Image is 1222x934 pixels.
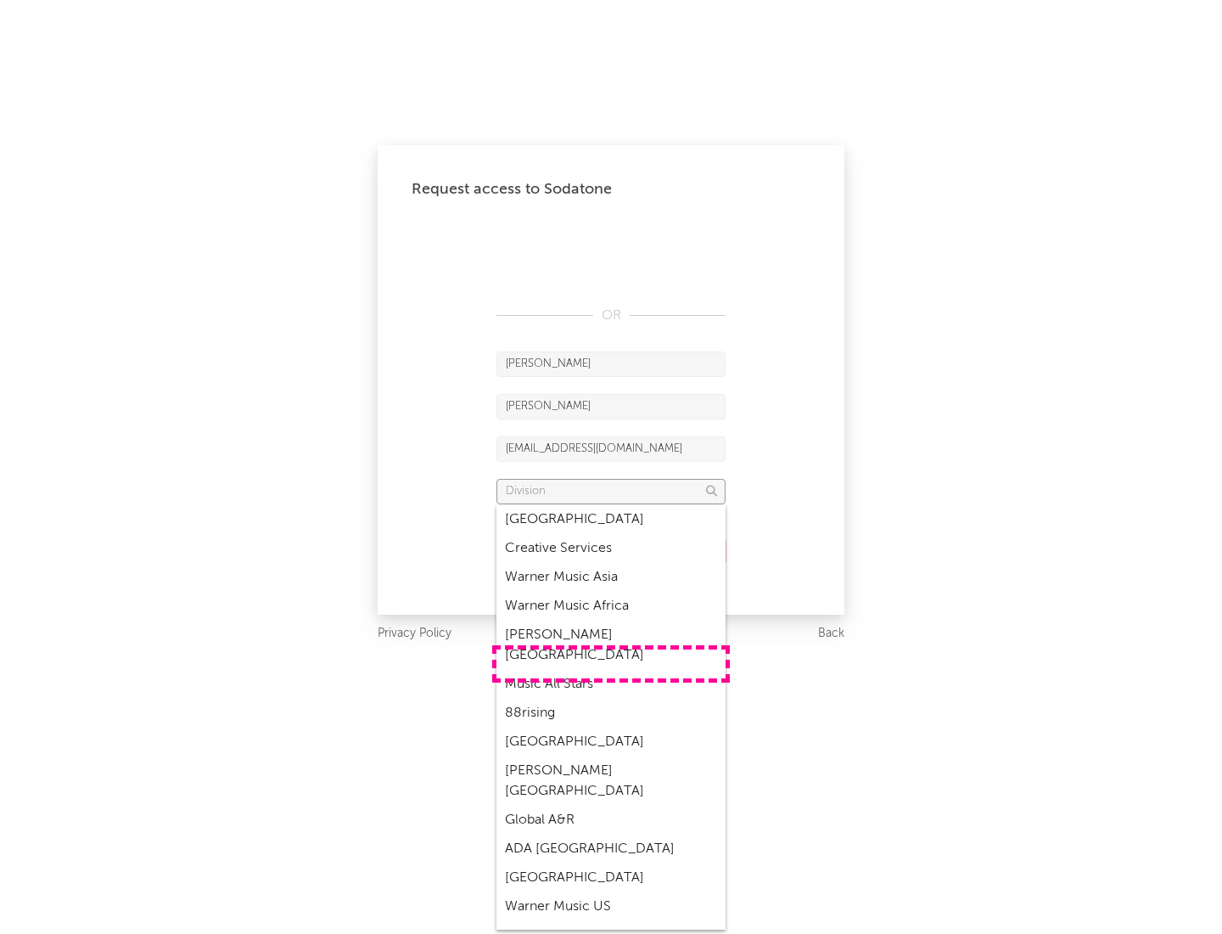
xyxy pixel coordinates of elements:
[496,306,726,326] div: OR
[412,179,810,200] div: Request access to Sodatone
[496,835,726,864] div: ADA [GEOGRAPHIC_DATA]
[496,864,726,892] div: [GEOGRAPHIC_DATA]
[496,352,726,377] input: First Name
[496,563,726,592] div: Warner Music Asia
[496,728,726,757] div: [GEOGRAPHIC_DATA]
[496,621,726,670] div: [PERSON_NAME] [GEOGRAPHIC_DATA]
[496,892,726,921] div: Warner Music US
[496,534,726,563] div: Creative Services
[818,623,844,644] a: Back
[496,436,726,462] input: Email
[496,505,726,534] div: [GEOGRAPHIC_DATA]
[496,394,726,419] input: Last Name
[496,699,726,728] div: 88rising
[496,806,726,835] div: Global A&R
[496,479,726,504] input: Division
[496,670,726,699] div: Music All Stars
[496,757,726,806] div: [PERSON_NAME] [GEOGRAPHIC_DATA]
[378,623,451,644] a: Privacy Policy
[496,592,726,621] div: Warner Music Africa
